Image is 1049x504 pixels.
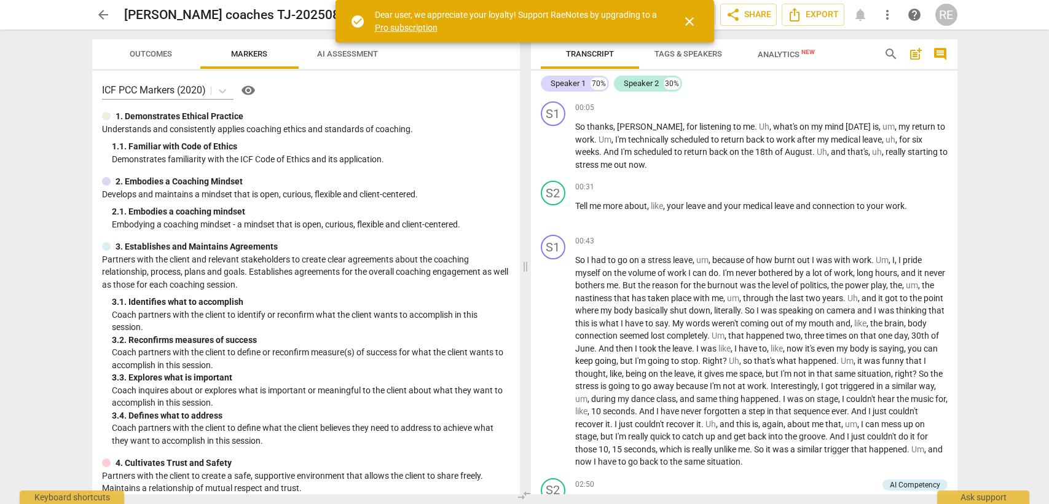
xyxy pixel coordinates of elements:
[882,135,886,144] span: ,
[375,9,660,34] div: Dear user, we appreciate your loyalty! Support RaeNotes by upgrading to a
[774,255,797,265] span: burnt
[898,255,903,265] span: I
[645,160,647,170] span: .
[575,305,600,315] span: where
[908,318,927,328] span: body
[857,305,874,315] span: and
[654,49,722,58] span: Tags & Speakers
[847,147,868,157] span: that's
[686,201,707,211] span: leave
[846,122,873,132] span: [DATE]
[862,135,882,144] span: leave
[845,280,871,290] span: power
[638,280,652,290] span: the
[785,318,795,328] span: of
[761,305,779,315] span: was
[797,135,817,144] span: after
[756,305,761,315] span: I
[684,147,709,157] span: return
[682,14,697,29] span: close
[758,280,772,290] span: the
[603,201,624,211] span: more
[603,147,621,157] span: And
[843,293,847,303] span: .
[241,83,256,98] span: visibility
[817,147,827,157] span: Filler word
[589,201,603,211] span: me
[736,268,758,278] span: never
[773,122,800,132] span: what's
[632,293,648,303] span: has
[853,268,857,278] span: ,
[815,305,827,315] span: on
[873,122,879,132] span: is
[655,318,668,328] span: say
[723,268,736,278] span: I'm
[890,280,902,290] span: the
[541,101,565,126] div: Change speaker
[575,182,594,192] span: 00:31
[872,147,882,157] span: Filler word
[714,305,741,315] span: literally
[686,122,699,132] span: for
[771,318,785,328] span: out
[766,135,776,144] span: to
[20,490,124,504] div: Keyboard shortcuts
[796,201,812,211] span: and
[758,268,795,278] span: bothered
[866,318,870,328] span: ,
[575,268,602,278] span: myself
[935,4,957,26] button: RE
[707,201,724,211] span: and
[608,255,618,265] span: to
[746,255,756,265] span: of
[882,147,886,157] span: ,
[618,255,629,265] span: go
[924,268,945,278] span: never
[759,122,769,132] span: Filler word
[112,153,510,166] p: Demonstrates familiarity with the ICF Code of Ethics and its application.
[871,280,886,290] span: play
[625,318,645,328] span: have
[680,280,693,290] span: for
[688,268,693,278] span: I
[862,293,878,303] span: and
[673,255,693,265] span: leave
[587,255,591,265] span: I
[628,268,658,278] span: volume
[720,4,777,26] button: Share
[797,255,812,265] span: out
[875,268,897,278] span: hours
[906,44,925,64] button: Add summary
[884,318,904,328] span: brain
[729,147,741,157] span: on
[723,293,727,303] span: ,
[772,280,790,290] span: level
[912,122,937,132] span: return
[672,318,686,328] span: My
[895,122,898,132] span: ,
[124,7,477,23] h2: [PERSON_NAME] coaches TJ-20250805_111929-Meeting Recording
[234,81,258,100] a: Help
[908,47,923,61] span: post_add
[785,147,812,157] span: August
[871,255,876,265] span: .
[884,47,898,61] span: search
[624,77,659,90] div: Speaker 2
[721,135,746,144] span: return
[712,293,723,303] span: me
[817,135,831,144] span: my
[699,122,733,132] span: listening
[907,7,922,22] span: help
[905,201,907,211] span: .
[727,293,739,303] span: Filler word
[795,318,809,328] span: my
[806,268,812,278] span: a
[621,147,634,157] span: I'm
[710,305,714,315] span: ,
[575,280,607,290] span: bothers
[906,280,918,290] span: Filler word
[600,305,614,315] span: my
[885,293,900,303] span: got
[870,318,884,328] span: the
